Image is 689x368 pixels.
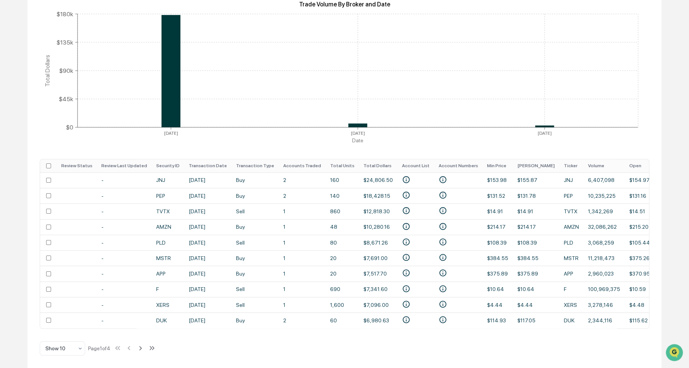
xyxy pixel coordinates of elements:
[559,172,583,188] td: JNJ
[326,203,359,219] td: 860
[483,266,513,281] td: $375.89
[152,159,184,172] th: Security ID
[559,235,583,250] td: PLD
[583,219,625,235] td: 32,086,262
[152,188,184,203] td: PEP
[8,83,51,89] div: Past conversations
[326,250,359,266] td: 20
[184,159,231,172] th: Transaction Date
[299,1,390,8] text: Trade Volume By Broker and Date
[152,219,184,235] td: AMZN
[359,172,397,188] td: $24,806.50
[583,266,625,281] td: 2,960,023
[129,60,138,69] button: Start new chat
[351,130,365,135] tspan: [DATE]
[359,282,397,297] td: $7,341.60
[15,134,49,141] span: Preclearance
[326,188,359,203] td: 140
[559,188,583,203] td: PEP
[402,222,410,231] svg: • CHAD CALDER MCWHINNEY TTEE CHAD C MCWHINNEY TRUST U/A DTD 01/27/2003
[97,219,152,235] td: -
[397,159,434,172] th: Account List
[279,297,326,313] td: 1
[583,203,625,219] td: 1,342,269
[537,130,551,135] tspan: [DATE]
[16,57,29,71] img: 8933085812038_c878075ebb4cc5468115_72.jpg
[279,313,326,328] td: 2
[439,191,447,199] svg: • 0067380686 • 0069009008
[97,250,152,266] td: -
[326,219,359,235] td: 48
[439,206,447,215] svg: • 0035110805
[625,250,655,266] td: $375.26
[326,313,359,328] td: 60
[117,82,138,91] button: See all
[359,188,397,203] td: $18,428.15
[184,282,231,297] td: [DATE]
[97,266,152,281] td: -
[513,282,559,297] td: $10.64
[583,250,625,266] td: 11,218,473
[231,219,279,235] td: Buy
[44,54,51,86] tspan: Total Dollars
[439,316,447,324] svg: • 0067380686 • 0069009008
[326,235,359,250] td: 80
[8,149,14,155] div: 🔎
[513,235,559,250] td: $108.39
[665,343,685,363] iframe: Open customer support
[625,203,655,219] td: $14.51
[231,250,279,266] td: Buy
[434,159,483,172] th: Account Numbers
[402,238,410,246] svg: • CHAD CALDER MCWHINNEY TTEE CHAD C MCWHINNEY TRUST U/A DTD 01/27/2003
[483,313,513,328] td: $114.93
[231,282,279,297] td: Sell
[439,300,447,308] svg: • 0035110805
[97,203,152,219] td: -
[483,297,513,313] td: $4.44
[483,203,513,219] td: $14.91
[152,250,184,266] td: MSTR
[583,235,625,250] td: 3,068,259
[8,57,21,71] img: 1746055101610-c473b297-6a78-478c-a979-82029cc54cd1
[184,203,231,219] td: [DATE]
[559,250,583,266] td: MSTR
[359,266,397,281] td: $7,517.70
[15,148,48,156] span: Data Lookup
[402,206,410,215] svg: • RICHARD & LORIE ALLEN TTEE ALLEN FAMILY TRUST PAA DTD 12/23/97 MGR: GOLDMAN
[483,159,513,172] th: Min Price
[625,159,655,172] th: Open
[625,282,655,297] td: $10.59
[559,266,583,281] td: APP
[5,145,51,159] a: 🔎Data Lookup
[23,102,61,108] span: [PERSON_NAME]
[97,235,152,250] td: -
[513,159,559,172] th: [PERSON_NAME]
[184,313,231,328] td: [DATE]
[326,282,359,297] td: 690
[583,282,625,297] td: 100,969,375
[184,219,231,235] td: [DATE]
[559,203,583,219] td: TVTX
[279,188,326,203] td: 2
[279,235,326,250] td: 1
[34,57,124,65] div: Start new chat
[59,95,73,102] tspan: $45k
[625,172,655,188] td: $154.97
[402,269,410,277] svg: • RICHARD & LORIE ALLEN TTEE ALLEN FAMILY TRUST PAA DTD 12/23/97 MGR: GOLDMAN
[184,266,231,281] td: [DATE]
[8,15,138,28] p: How can we help?
[359,297,397,313] td: $7,096.00
[184,250,231,266] td: [DATE]
[57,159,97,172] th: Review Status
[164,130,178,135] tspan: [DATE]
[184,172,231,188] td: [DATE]
[513,266,559,281] td: $375.89
[231,159,279,172] th: Transaction Type
[513,250,559,266] td: $384.55
[231,188,279,203] td: Buy
[97,159,152,172] th: Review Last Updated
[34,65,104,71] div: We're available if you need us!
[97,188,152,203] td: -
[483,235,513,250] td: $108.39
